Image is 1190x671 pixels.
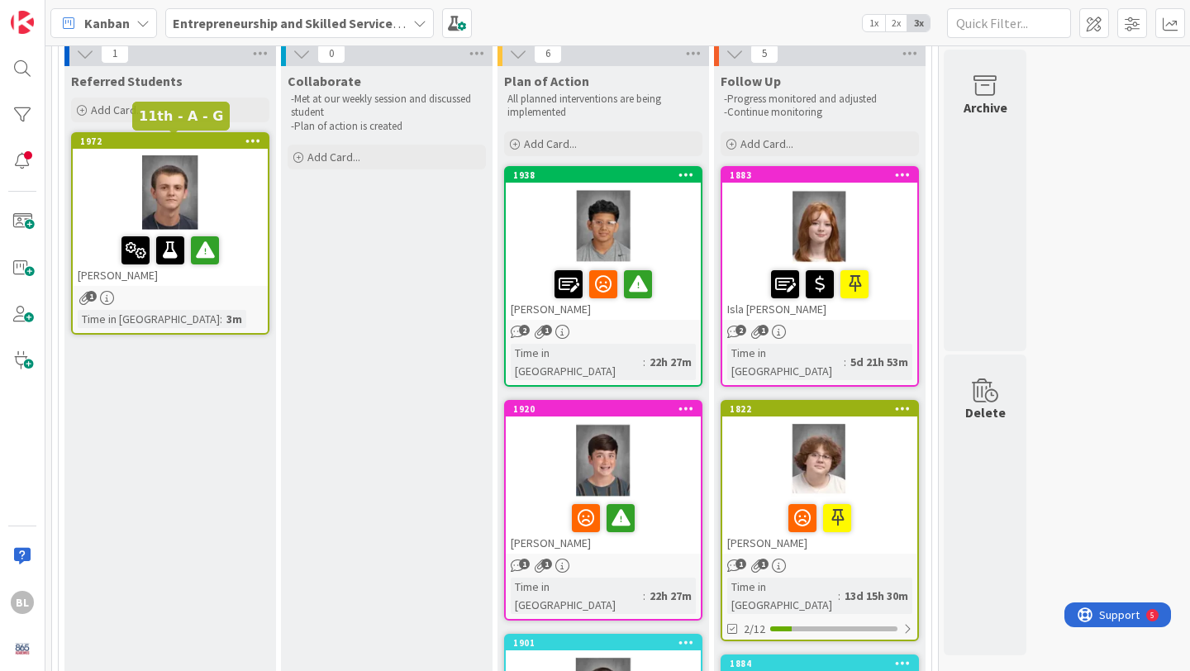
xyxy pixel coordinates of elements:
span: 1 [519,559,530,569]
div: 1884 [730,658,917,669]
div: 5d 21h 53m [846,353,912,371]
div: 1901 [513,637,701,649]
span: 1 [86,291,97,302]
input: Quick Filter... [947,8,1071,38]
div: 1884 [722,656,917,671]
span: Add Card... [307,150,360,164]
div: 22h 27m [645,353,696,371]
b: Entrepreneurship and Skilled Services Interventions - [DATE]-[DATE] [173,15,577,31]
span: Follow Up [721,73,781,89]
div: Isla [PERSON_NAME] [722,264,917,320]
img: avatar [11,637,34,660]
span: 2 [735,325,746,335]
div: 1883 [722,168,917,183]
div: [PERSON_NAME] [506,497,701,554]
div: 1920 [513,403,701,415]
div: 1938 [513,169,701,181]
span: 3x [907,15,930,31]
span: 1x [863,15,885,31]
div: Time in [GEOGRAPHIC_DATA] [727,578,838,614]
div: Archive [964,98,1007,117]
span: : [643,353,645,371]
p: -Plan of action is created [291,120,483,133]
div: 1822 [722,402,917,416]
span: : [838,587,840,605]
h5: 11th - A - G [139,108,223,124]
a: 1822[PERSON_NAME]Time in [GEOGRAPHIC_DATA]:13d 15h 30m2/12 [721,400,919,641]
div: Time in [GEOGRAPHIC_DATA] [511,344,643,380]
a: 1938[PERSON_NAME]Time in [GEOGRAPHIC_DATA]:22h 27m [504,166,702,387]
div: [PERSON_NAME] [506,264,701,320]
span: : [643,587,645,605]
span: 6 [534,44,562,64]
span: Add Card... [91,102,144,117]
div: 5 [86,7,90,20]
div: Time in [GEOGRAPHIC_DATA] [511,578,643,614]
a: 1920[PERSON_NAME]Time in [GEOGRAPHIC_DATA]:22h 27m [504,400,702,621]
p: -Met at our weekly session and discussed student [291,93,483,120]
img: Visit kanbanzone.com [11,11,34,34]
span: 5 [750,44,778,64]
div: 1920[PERSON_NAME] [506,402,701,554]
div: 1972[PERSON_NAME] [73,134,268,286]
span: : [220,310,222,328]
p: -Continue monitoring [724,106,916,119]
span: Support [35,2,75,22]
div: 22h 27m [645,587,696,605]
div: 3m [222,310,246,328]
p: All planned interventions are being implemented [507,93,699,120]
span: 1 [758,325,769,335]
div: 1972 [80,136,268,147]
span: 2/12 [744,621,765,638]
div: BL [11,591,34,614]
span: 1 [101,44,129,64]
div: 1901 [506,635,701,650]
span: : [844,353,846,371]
div: [PERSON_NAME] [722,497,917,554]
div: Time in [GEOGRAPHIC_DATA] [78,310,220,328]
p: -Progress monitored and adjusted [724,93,916,106]
span: 1 [541,325,552,335]
div: 13d 15h 30m [840,587,912,605]
div: 1883Isla [PERSON_NAME] [722,168,917,320]
div: 1822 [730,403,917,415]
div: 1883 [730,169,917,181]
div: Time in [GEOGRAPHIC_DATA] [727,344,844,380]
div: 1822[PERSON_NAME] [722,402,917,554]
div: 1938 [506,168,701,183]
span: 2x [885,15,907,31]
a: 1972[PERSON_NAME]Time in [GEOGRAPHIC_DATA]:3m [71,132,269,335]
span: 1 [541,559,552,569]
div: [PERSON_NAME] [73,230,268,286]
span: Plan of Action [504,73,589,89]
div: 1938[PERSON_NAME] [506,168,701,320]
span: Referred Students [71,73,183,89]
span: 0 [317,44,345,64]
span: Add Card... [524,136,577,151]
div: Delete [965,402,1006,422]
span: 1 [758,559,769,569]
span: 2 [519,325,530,335]
span: Add Card... [740,136,793,151]
span: 1 [735,559,746,569]
span: Kanban [84,13,130,33]
div: 1920 [506,402,701,416]
a: 1883Isla [PERSON_NAME]Time in [GEOGRAPHIC_DATA]:5d 21h 53m [721,166,919,387]
div: 1972 [73,134,268,149]
span: Collaborate [288,73,361,89]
